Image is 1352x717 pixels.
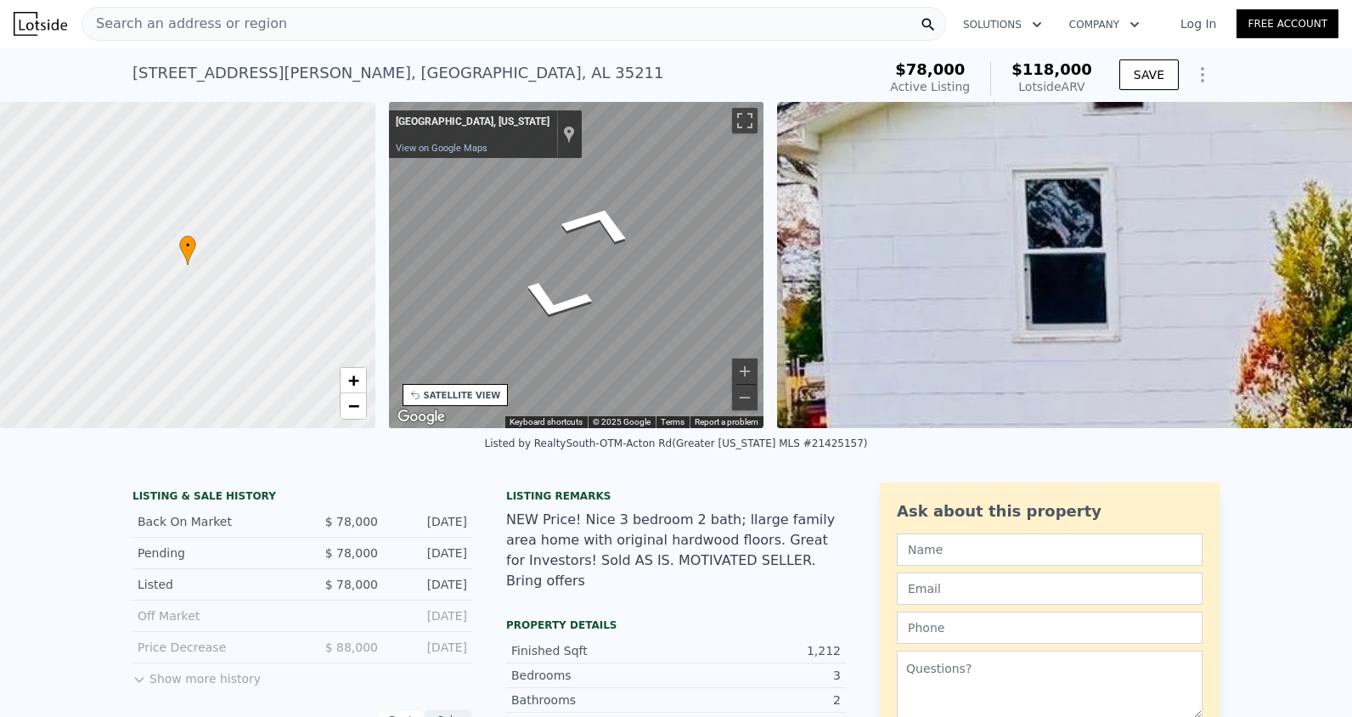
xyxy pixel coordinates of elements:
img: Google [393,406,449,428]
span: $ 78,000 [325,578,378,591]
button: Zoom out [732,385,758,410]
div: 2 [676,692,841,709]
div: [DATE] [392,576,467,593]
div: Map [389,102,764,428]
a: Log In [1160,15,1237,32]
button: SAVE [1119,59,1179,90]
button: Show Options [1186,58,1220,92]
a: Zoom out [341,393,366,419]
div: Listed [138,576,289,593]
a: View on Google Maps [396,143,487,154]
span: + [347,370,358,391]
div: Street View [389,102,764,428]
div: Property details [506,618,846,632]
div: [GEOGRAPHIC_DATA], [US_STATE] [396,116,549,129]
div: LISTING & SALE HISTORY [132,489,472,506]
div: [STREET_ADDRESS][PERSON_NAME] , [GEOGRAPHIC_DATA] , AL 35211 [132,61,664,85]
input: Name [897,534,1203,566]
div: Lotside ARV [1011,78,1092,95]
a: Report a problem [695,417,758,426]
div: Bedrooms [511,667,676,684]
div: Off Market [138,607,289,624]
div: Listed by RealtySouth-OTM-Acton Rd (Greater [US_STATE] MLS #21425157) [484,438,867,449]
div: NEW Price! Nice 3 bedroom 2 bath; llarge family area home with original hardwood floors. Great fo... [506,510,846,591]
path: Go West [494,268,616,336]
button: Company [1056,9,1153,40]
a: Free Account [1237,9,1338,38]
div: [DATE] [392,607,467,624]
div: SATELLITE VIEW [424,389,501,402]
span: $ 88,000 [325,641,378,654]
input: Phone [897,612,1203,644]
span: $ 78,000 [325,546,378,560]
div: [DATE] [392,513,467,530]
path: Go East [537,189,658,258]
button: Toggle fullscreen view [732,108,758,133]
span: Active Listing [890,80,970,93]
a: Zoom in [341,368,366,393]
span: $ 78,000 [325,515,378,528]
div: 3 [676,667,841,684]
input: Email [897,573,1203,605]
button: Solutions [949,9,1056,40]
div: Pending [138,545,289,562]
div: Bathrooms [511,692,676,709]
img: Lotside [14,12,67,36]
div: • [179,235,196,265]
button: Show more history [132,663,261,687]
span: • [179,238,196,253]
div: Price Decrease [138,639,289,656]
div: Listing remarks [506,489,846,503]
a: Terms (opens in new tab) [661,417,684,426]
div: Ask about this property [897,500,1203,523]
span: $118,000 [1011,60,1092,78]
div: Finished Sqft [511,642,676,659]
a: Open this area in Google Maps (opens a new window) [393,406,449,428]
div: Back On Market [138,513,289,530]
div: [DATE] [392,639,467,656]
a: Show location on map [563,125,575,144]
button: Zoom in [732,358,758,384]
div: [DATE] [392,545,467,562]
span: − [347,395,358,416]
span: © 2025 Google [593,417,651,426]
div: 1,212 [676,642,841,659]
span: Search an address or region [82,14,287,34]
button: Keyboard shortcuts [510,416,583,428]
span: $78,000 [895,60,965,78]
